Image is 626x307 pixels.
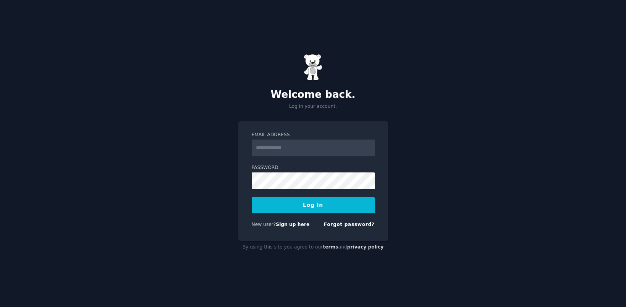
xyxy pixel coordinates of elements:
[238,89,388,101] h2: Welcome back.
[304,54,323,81] img: Gummy Bear
[347,244,384,250] a: privacy policy
[323,244,338,250] a: terms
[252,164,375,171] label: Password
[276,222,309,227] a: Sign up here
[252,197,375,213] button: Log In
[324,222,375,227] a: Forgot password?
[238,241,388,253] div: By using this site you agree to our and
[238,103,388,110] p: Log in your account.
[252,132,375,138] label: Email Address
[252,222,276,227] span: New user?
